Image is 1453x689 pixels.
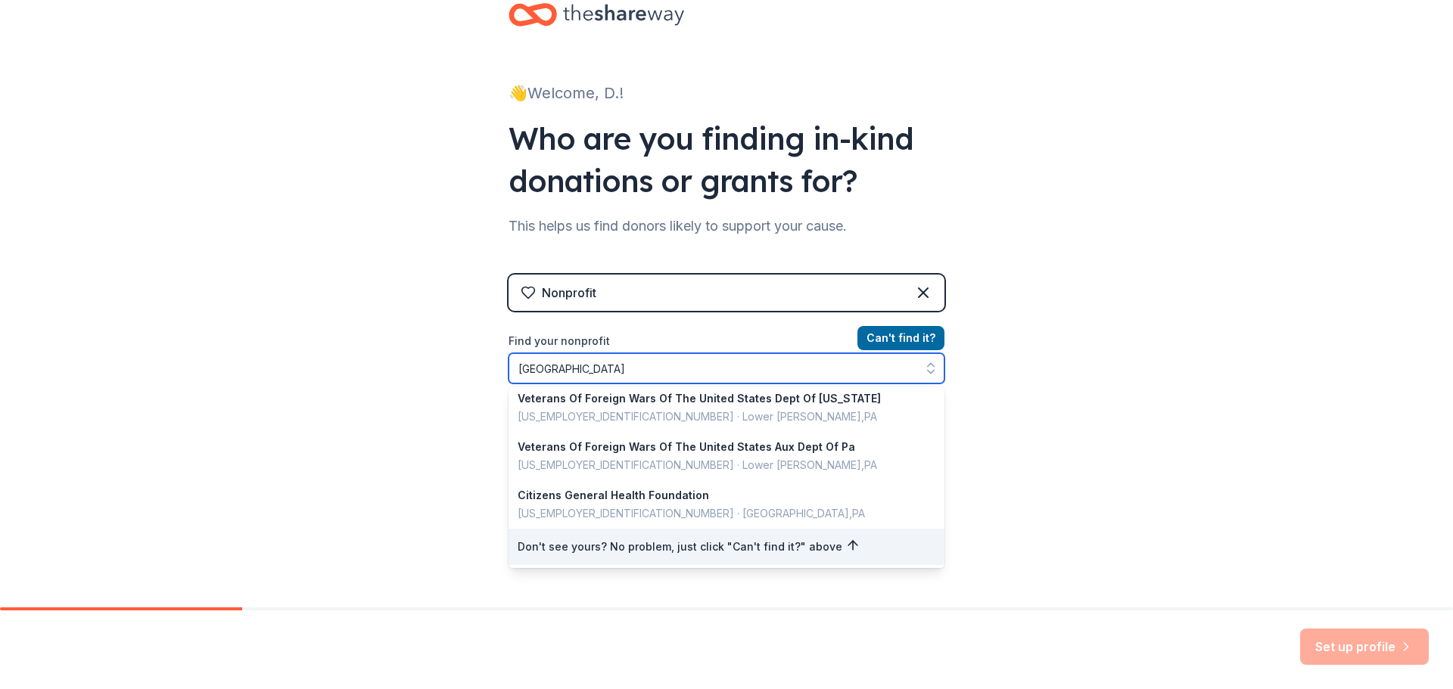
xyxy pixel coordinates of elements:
div: [US_EMPLOYER_IDENTIFICATION_NUMBER] · Lower [PERSON_NAME] , PA [518,456,917,474]
div: Veterans Of Foreign Wars Of The United States Dept Of [US_STATE] [518,390,917,408]
div: Citizens General Health Foundation [518,486,917,504]
div: [US_EMPLOYER_IDENTIFICATION_NUMBER] · Lower [PERSON_NAME] , PA [518,408,917,426]
div: Veterans Of Foreign Wars Of The United States Aux Dept Of Pa [518,438,917,456]
div: [US_EMPLOYER_IDENTIFICATION_NUMBER] · [GEOGRAPHIC_DATA] , PA [518,504,917,523]
div: Don't see yours? No problem, just click "Can't find it?" above [509,529,944,565]
input: Search by name, EIN, or city [509,353,944,383]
